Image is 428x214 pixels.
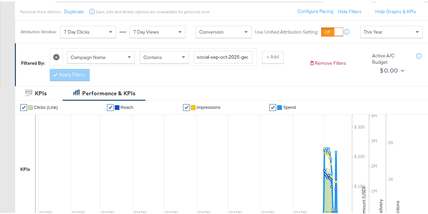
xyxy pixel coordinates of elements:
a: ✔ [20,103,27,110]
div: KPIs [20,165,30,171]
a: ✔ [183,103,190,110]
span: Campaign Name [71,53,106,59]
span: Reach [120,103,133,109]
input: Enter a search term [194,50,252,62]
button: Remove Filters [309,59,346,65]
div: Filtered By: [21,59,45,65]
div: $0.00 [380,64,398,74]
span: Clicks (Link) [34,103,58,109]
span: Contains [143,53,162,59]
a: ✔ [107,103,114,110]
div: Attribution Window: [20,28,57,33]
span: Impressions [197,103,220,109]
button: $0.00 [377,64,406,75]
div: Active A/C Budget [372,51,409,64]
span: 7 Day Clicks [64,27,90,34]
button: Hide Filters [338,7,362,14]
button: + Add [262,50,284,62]
span: Conversion [199,27,224,34]
div: Performance & KPIs [82,88,135,96]
span: This Year [364,27,382,34]
div: Save, edit and delete options are unavailable for personal view. [95,8,209,13]
button: Configure Pacing [293,4,338,16]
button: Duplicate [64,7,84,14]
div: Personal View Actions: [20,8,61,13]
div: KPIs [35,88,47,96]
span: 7 Day Views [133,27,159,34]
a: ✔ [269,103,276,110]
button: Hide Graphs & KPIs [375,7,416,14]
span: Spend [283,103,296,109]
label: Use Unified Attribution Setting: [255,27,318,34]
